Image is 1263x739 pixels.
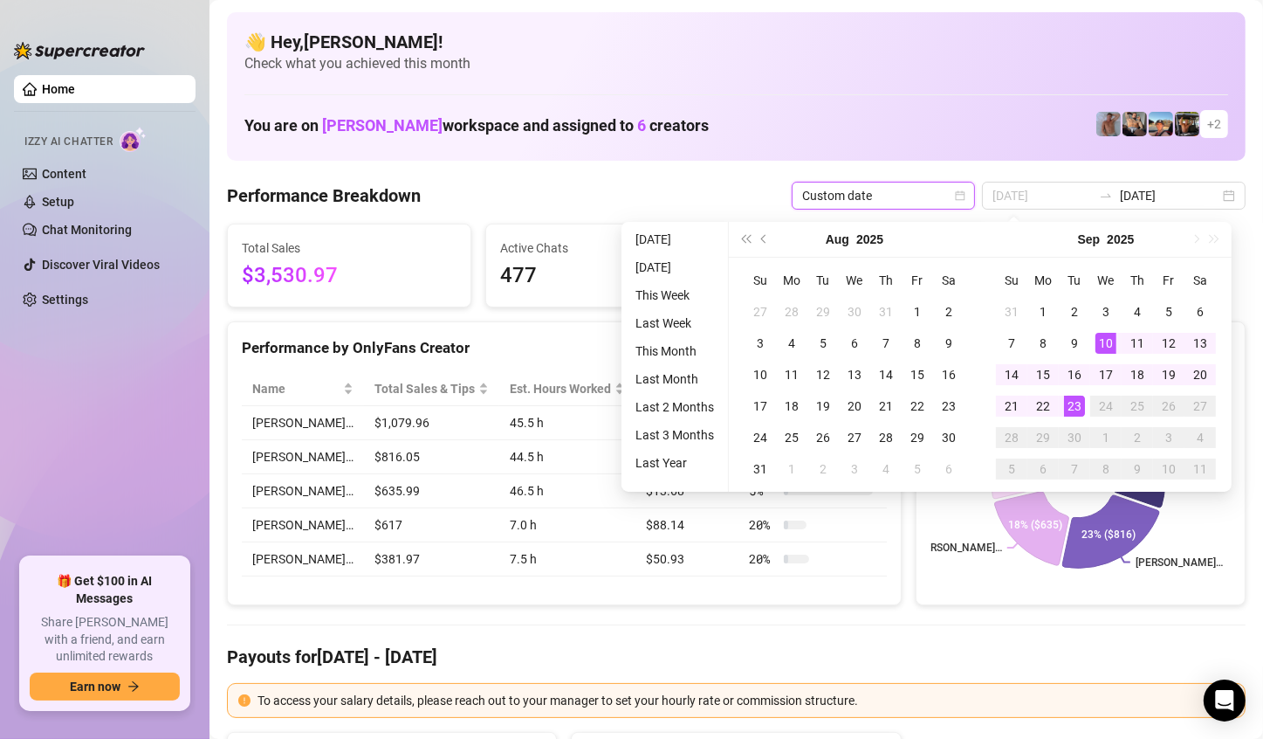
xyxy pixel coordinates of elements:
td: [PERSON_NAME]… [242,542,364,577]
td: 2025-09-27 [1184,390,1216,422]
th: Fr [1153,265,1184,296]
div: 24 [1095,396,1116,417]
div: 8 [1095,459,1116,480]
td: 2025-09-29 [1027,422,1059,453]
button: Last year (Control + left) [736,222,755,257]
div: 1 [781,459,802,480]
td: 2025-08-07 [870,328,902,359]
td: 2025-09-18 [1122,359,1153,390]
td: 2025-08-04 [776,328,807,359]
div: 28 [875,427,896,448]
td: 2025-10-10 [1153,453,1184,485]
td: 2025-09-25 [1122,390,1153,422]
td: 2025-09-11 [1122,328,1153,359]
td: 2025-09-22 [1027,390,1059,422]
span: Total Sales [242,238,456,258]
th: Su [996,265,1027,296]
td: 2025-09-10 [1090,328,1122,359]
td: 2025-08-19 [807,390,839,422]
div: 24 [750,427,771,448]
td: 2025-08-09 [933,328,964,359]
div: 8 [1033,333,1054,354]
td: 2025-09-28 [996,422,1027,453]
td: 2025-09-03 [839,453,870,485]
div: 7 [875,333,896,354]
div: 17 [750,396,771,417]
div: 4 [781,333,802,354]
td: 2025-08-20 [839,390,870,422]
td: 2025-09-01 [1027,296,1059,328]
div: 28 [781,301,802,322]
td: 2025-09-09 [1059,328,1090,359]
h4: Performance Breakdown [227,183,421,208]
td: $635.99 [364,474,499,508]
li: Last 3 Months [628,425,721,445]
div: 5 [813,333,834,354]
div: 2 [1127,427,1148,448]
td: 2025-08-28 [870,422,902,453]
th: We [839,265,870,296]
td: 2025-08-31 [996,296,1027,328]
span: Custom date [802,183,964,209]
td: 7.5 h [499,542,635,577]
div: 11 [1190,459,1211,480]
span: to [1099,189,1113,203]
div: 3 [1158,427,1179,448]
td: 2025-09-07 [996,328,1027,359]
td: 2025-08-14 [870,359,902,390]
div: 26 [813,427,834,448]
td: 7.0 h [499,508,635,542]
a: Settings [42,293,88,307]
td: 2025-08-13 [839,359,870,390]
a: Home [42,82,75,96]
span: 🎁 Get $100 in AI Messages [30,573,180,607]
td: 2025-08-05 [807,328,839,359]
th: Sa [1184,265,1216,296]
td: 2025-09-02 [807,453,839,485]
div: 7 [1064,459,1085,480]
div: 2 [813,459,834,480]
td: 2025-08-22 [902,390,933,422]
div: 18 [781,396,802,417]
th: We [1090,265,1122,296]
button: Choose a month [826,222,849,257]
td: $381.97 [364,542,499,577]
div: 9 [938,333,959,354]
div: 22 [1033,396,1054,417]
span: Izzy AI Chatter [24,134,113,150]
div: 30 [1064,427,1085,448]
button: Choose a month [1078,222,1101,257]
span: 20 % [749,515,777,535]
img: Zach [1149,112,1173,136]
td: 2025-09-06 [933,453,964,485]
div: 14 [875,364,896,385]
div: 6 [1190,301,1211,322]
div: 11 [1127,333,1148,354]
button: Choose a year [1107,222,1134,257]
td: 2025-08-08 [902,328,933,359]
div: 3 [750,333,771,354]
div: 5 [907,459,928,480]
div: 4 [1127,301,1148,322]
li: Last Month [628,369,721,390]
li: [DATE] [628,229,721,250]
div: 19 [813,396,834,417]
div: 22 [907,396,928,417]
th: Sa [933,265,964,296]
td: 2025-08-18 [776,390,807,422]
td: 2025-08-15 [902,359,933,390]
span: $3,530.97 [242,259,456,293]
div: 2 [1064,301,1085,322]
td: 2025-08-25 [776,422,807,453]
div: 9 [1064,333,1085,354]
div: 29 [907,427,928,448]
div: 15 [907,364,928,385]
span: arrow-right [127,680,140,693]
td: $88.14 [635,508,738,542]
li: [DATE] [628,257,721,278]
td: 2025-10-05 [996,453,1027,485]
div: 13 [844,364,865,385]
div: Performance by OnlyFans Creator [242,336,887,360]
td: 2025-08-26 [807,422,839,453]
div: To access your salary details, please reach out to your manager to set your hourly rate or commis... [257,691,1234,710]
